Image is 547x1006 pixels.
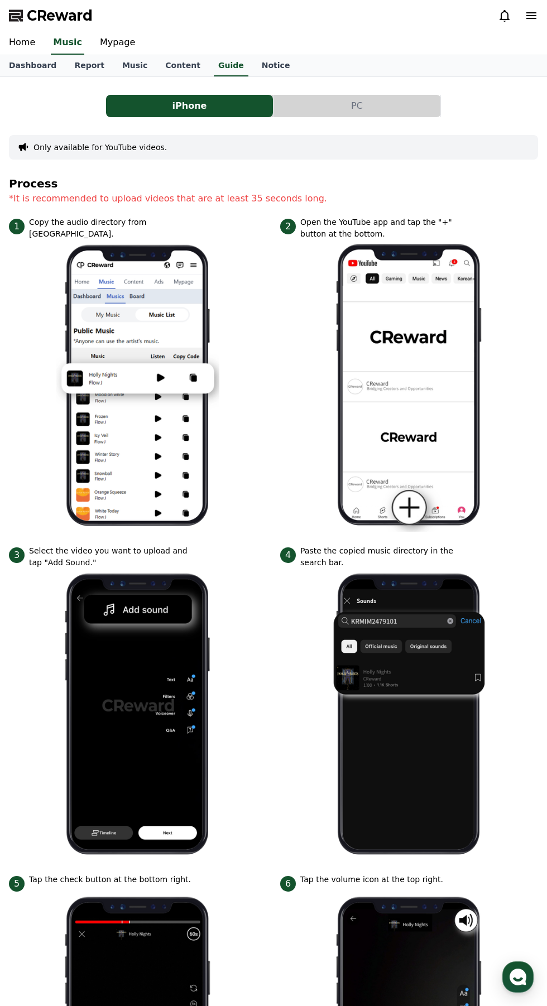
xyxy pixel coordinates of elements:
[9,192,538,205] p: *It is recommended to upload videos that are at least 35 seconds long.
[113,55,156,76] a: Music
[27,7,93,25] span: CReward
[56,569,219,860] img: 3.png
[106,95,273,117] button: iPhone
[273,95,440,117] button: PC
[3,354,74,382] a: Home
[300,874,443,885] p: Tap the volume icon at the top right.
[9,177,538,190] h4: Process
[273,95,441,117] a: PC
[51,31,84,55] a: Music
[74,354,144,382] a: Messages
[29,874,191,885] p: Tap the check button at the bottom right.
[165,370,193,379] span: Settings
[214,55,248,76] a: Guide
[328,569,491,860] img: 4.png
[328,240,491,532] img: 2.png
[56,240,219,532] img: 1.png
[29,216,196,240] p: Copy the audio directory from [GEOGRAPHIC_DATA].
[93,371,126,380] span: Messages
[9,219,25,234] span: 1
[280,219,296,234] span: 2
[300,216,468,240] p: Open the YouTube app and tap the "+" button at the bottom.
[91,31,144,55] a: Mypage
[29,545,196,569] p: Select the video you want to upload and tap "Add Sound."
[65,55,113,76] a: Report
[9,876,25,892] span: 5
[33,142,167,153] button: Only available for YouTube videos.
[9,547,25,563] span: 3
[144,354,214,382] a: Settings
[300,545,468,569] p: Paste the copied music directory in the search bar.
[28,370,48,379] span: Home
[156,55,209,76] a: Content
[253,55,299,76] a: Notice
[280,547,296,563] span: 4
[280,876,296,892] span: 6
[9,7,93,25] a: CReward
